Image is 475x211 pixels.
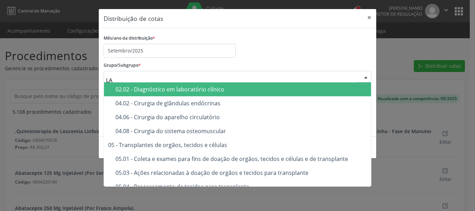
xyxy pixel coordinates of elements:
[104,14,163,23] h5: Distribuição de cotas
[115,114,367,120] div: 04.06 - Cirurgia do aparelho circulatório
[115,100,367,106] div: 04.02 - Cirurgia de glândulas endócrinas
[104,33,155,44] label: Mês/ano da distribuição
[362,9,376,26] button: Close
[108,142,367,148] div: 05 - Transplantes de orgãos, tecidos e células
[115,128,367,134] div: 04.08 - Cirurgia do sistema osteomuscular
[115,87,367,92] div: 02.02 - Diagnóstico em laboratório clínico
[106,73,357,87] input: Selecione um grupo ou subgrupo
[115,170,367,176] div: 05.03 - Ações relacionadas à doação de orgãos e tecidos para transplante
[104,60,141,71] label: Grupo/Subgrupo
[115,184,367,189] div: 05.04 - Processamento de tecidos para transplante
[104,44,236,58] input: Selecione o mês/ano
[115,156,367,162] div: 05.01 - Coleta e exames para fins de doação de orgãos, tecidos e células e de transplante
